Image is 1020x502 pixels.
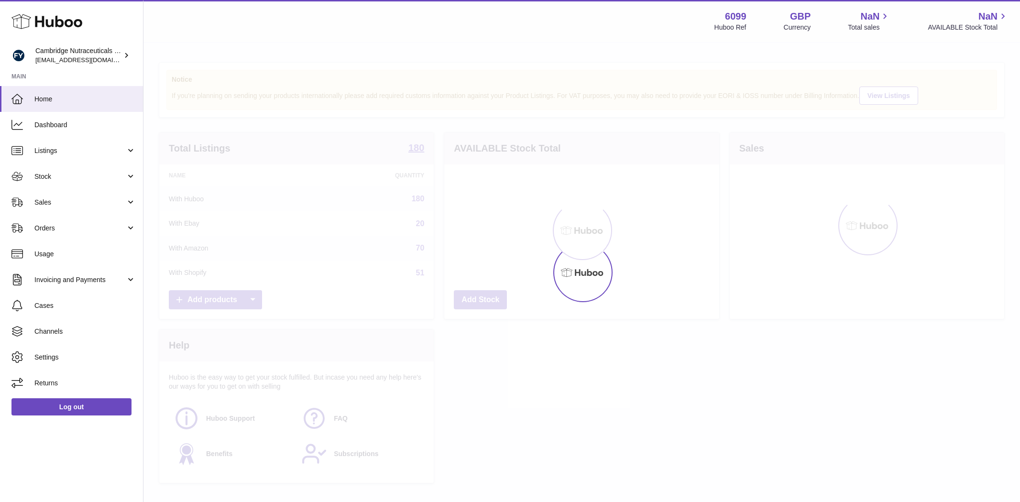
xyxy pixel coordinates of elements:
span: Total sales [848,23,890,32]
div: Currency [784,23,811,32]
div: Huboo Ref [714,23,746,32]
span: Returns [34,379,136,388]
span: AVAILABLE Stock Total [928,23,1009,32]
span: Sales [34,198,126,207]
span: Channels [34,327,136,336]
span: Listings [34,146,126,155]
span: Settings [34,353,136,362]
span: Orders [34,224,126,233]
a: Log out [11,398,132,415]
span: Invoicing and Payments [34,275,126,284]
span: Cases [34,301,136,310]
a: NaN Total sales [848,10,890,32]
strong: 6099 [725,10,746,23]
img: internalAdmin-6099@internal.huboo.com [11,48,26,63]
span: Home [34,95,136,104]
a: NaN AVAILABLE Stock Total [928,10,1009,32]
strong: GBP [790,10,811,23]
span: Usage [34,250,136,259]
span: [EMAIL_ADDRESS][DOMAIN_NAME] [35,56,141,64]
span: Dashboard [34,120,136,130]
span: NaN [860,10,879,23]
span: Stock [34,172,126,181]
span: NaN [978,10,998,23]
div: Cambridge Nutraceuticals Ltd [35,46,121,65]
